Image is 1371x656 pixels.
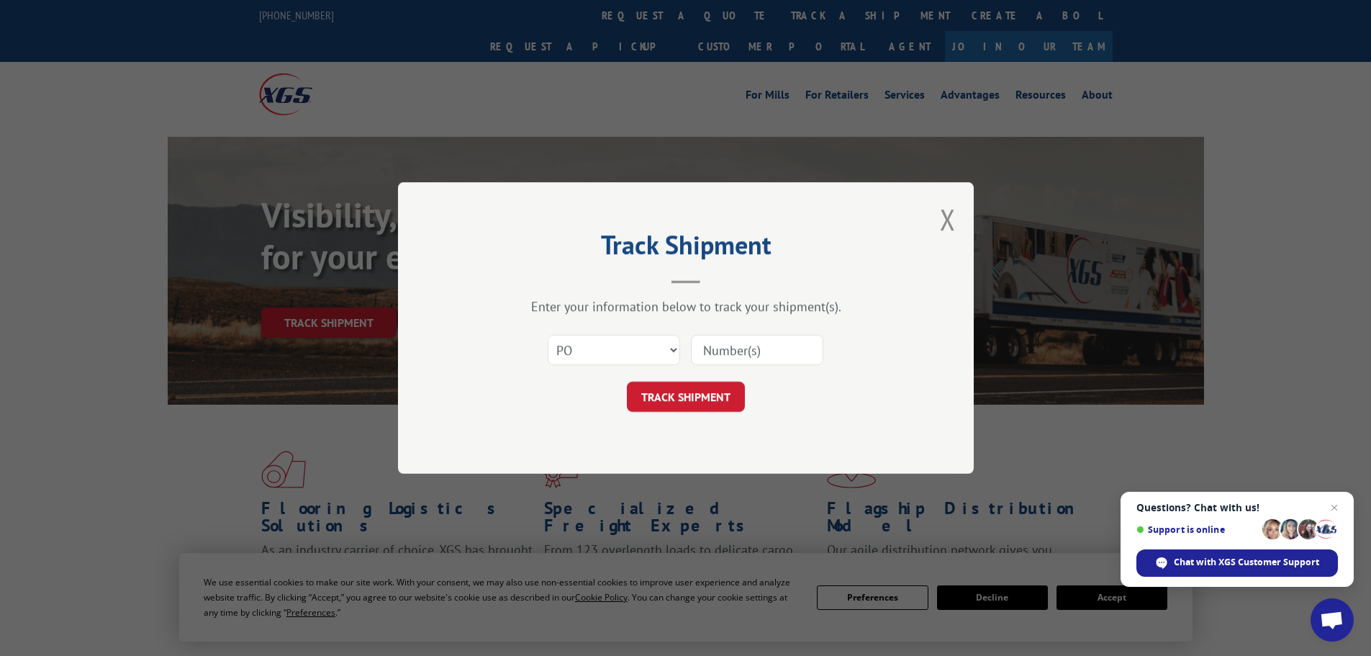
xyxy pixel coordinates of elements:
[691,335,823,365] input: Number(s)
[940,200,956,238] button: Close modal
[1136,549,1338,577] div: Chat with XGS Customer Support
[470,235,902,262] h2: Track Shipment
[627,382,745,412] button: TRACK SHIPMENT
[1136,524,1257,535] span: Support is online
[1174,556,1319,569] span: Chat with XGS Customer Support
[1136,502,1338,513] span: Questions? Chat with us!
[470,298,902,315] div: Enter your information below to track your shipment(s).
[1326,499,1343,516] span: Close chat
[1311,598,1354,642] div: Open chat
